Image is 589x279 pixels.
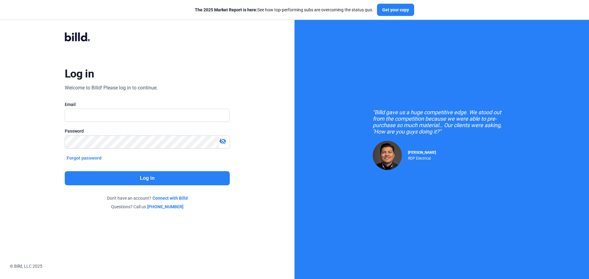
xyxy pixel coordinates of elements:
button: Log in [65,171,230,185]
mat-icon: visibility_off [219,138,226,145]
a: Connect with Billd [152,195,188,201]
span: [PERSON_NAME] [408,150,436,155]
div: "Billd gave us a huge competitive edge. We stood out from the competition because we were able to... [373,109,511,135]
div: See how top-performing subs are overcoming the status quo. [195,7,373,13]
div: RDP Electrical [408,155,436,160]
button: Get your copy [377,4,414,16]
div: Don't have an account? [65,195,230,201]
div: Email [65,101,230,107]
img: Raul Pacheco [373,141,402,170]
button: Forgot password [65,155,103,161]
div: Password [65,128,230,134]
div: Log in [65,67,94,81]
div: Questions? Call us [65,204,230,210]
span: The 2025 Market Report is here: [195,7,257,12]
div: Welcome to Billd! Please log in to continue. [65,84,158,92]
a: [PHONE_NUMBER] [147,204,183,210]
